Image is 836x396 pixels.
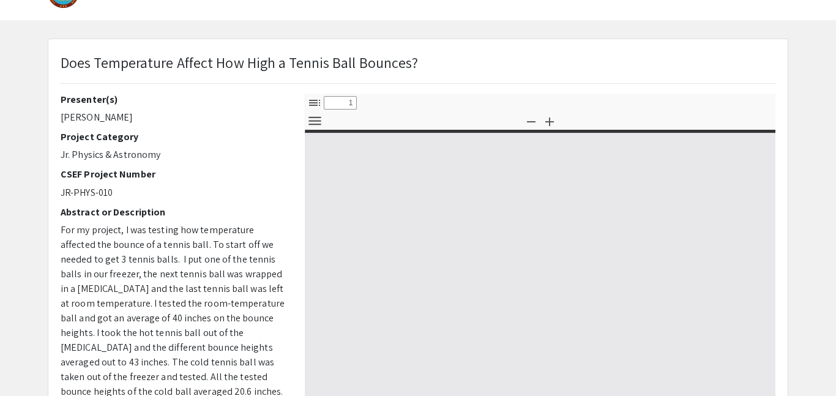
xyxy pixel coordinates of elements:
input: Page [324,96,357,110]
h2: CSEF Project Number [61,168,286,180]
p: Jr. Physics & Astronomy [61,148,286,162]
button: Zoom Out [521,112,542,130]
p: Does Temperature Affect How High a Tennis Ball Bounces? [61,51,419,73]
h2: Presenter(s) [61,94,286,105]
button: Zoom In [539,112,560,130]
button: Toggle Sidebar [304,94,325,111]
button: Tools [304,112,325,130]
iframe: Chat [784,341,827,387]
p: [PERSON_NAME] [61,110,286,125]
h2: Abstract or Description [61,206,286,218]
h2: Project Category [61,131,286,143]
p: JR-PHYS-010 [61,185,286,200]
